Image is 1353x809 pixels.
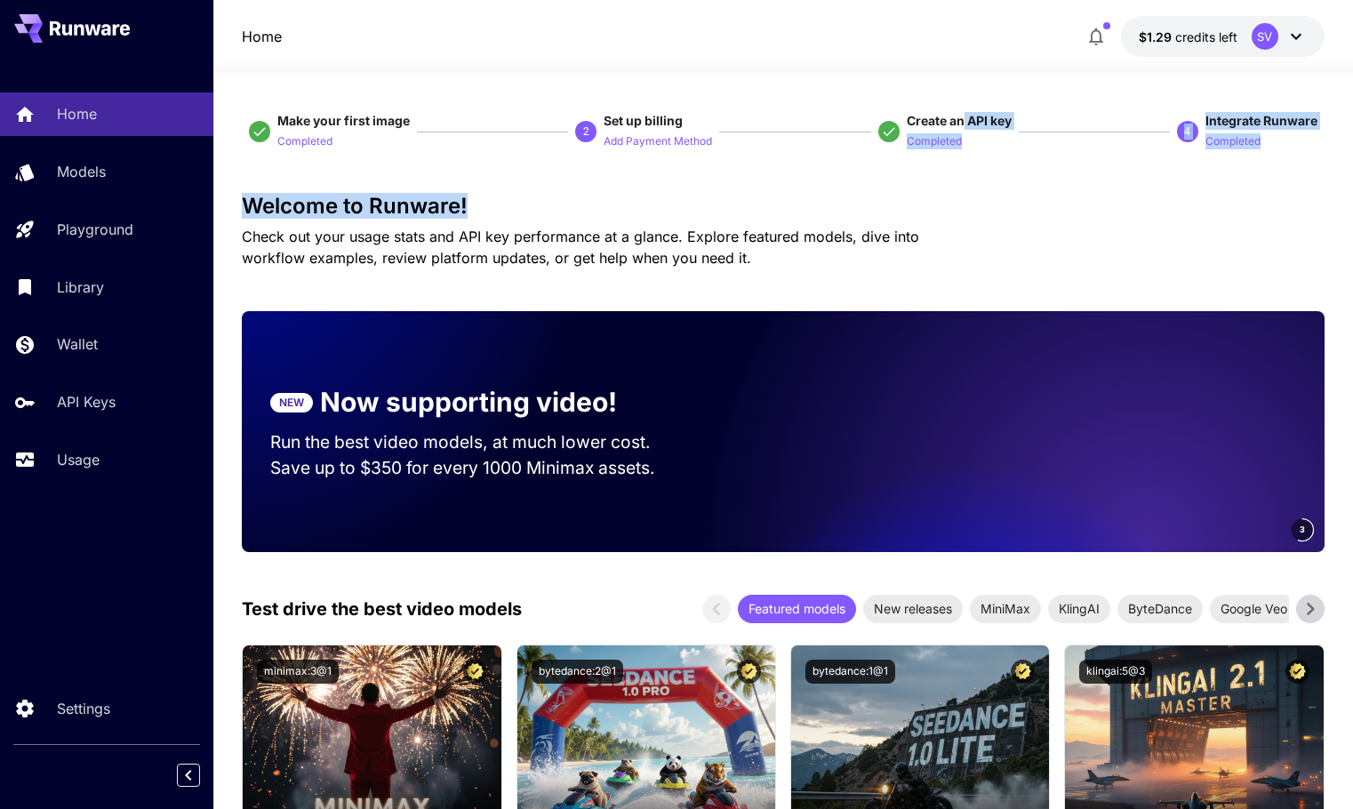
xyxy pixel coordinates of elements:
button: $1.2898SV [1121,16,1325,57]
span: credits left [1175,29,1237,44]
span: ByteDance [1117,599,1203,618]
span: Integrate Runware [1205,113,1317,128]
span: 3 [1300,523,1305,536]
p: Library [57,276,104,298]
p: Completed [277,133,332,150]
div: KlingAI [1048,595,1110,623]
p: Now supporting video! [320,382,617,422]
button: Certified Model – Vetted for best performance and includes a commercial license. [463,660,487,684]
p: Completed [1205,133,1261,150]
div: New releases [863,595,963,623]
p: Test drive the best video models [242,596,522,622]
p: 4 [1184,124,1190,140]
div: ByteDance [1117,595,1203,623]
h3: Welcome to Runware! [242,194,1325,219]
button: bytedance:2@1 [532,660,623,684]
button: minimax:3@1 [257,660,339,684]
div: MiniMax [970,595,1041,623]
p: Completed [907,133,962,150]
span: Google Veo [1210,599,1298,618]
span: Check out your usage stats and API key performance at a glance. Explore featured models, dive int... [242,228,919,267]
p: Add Payment Method [604,133,712,150]
p: Settings [57,698,110,719]
button: Collapse sidebar [177,764,200,787]
p: Wallet [57,333,98,355]
span: $1.29 [1139,29,1175,44]
div: Collapse sidebar [190,759,213,791]
div: Featured models [738,595,856,623]
span: Make your first image [277,113,410,128]
div: $1.2898 [1139,28,1237,46]
button: Completed [907,130,962,151]
nav: breadcrumb [242,26,282,47]
button: Add Payment Method [604,130,712,151]
div: Google Veo [1210,595,1298,623]
span: Set up billing [604,113,683,128]
p: NEW [279,395,304,411]
span: New releases [863,599,963,618]
button: Completed [277,130,332,151]
button: klingai:5@3 [1079,660,1152,684]
button: Certified Model – Vetted for best performance and includes a commercial license. [737,660,761,684]
button: Certified Model – Vetted for best performance and includes a commercial license. [1285,660,1309,684]
p: 2 [583,124,589,140]
button: Completed [1205,130,1261,151]
a: Home [242,26,282,47]
p: Home [57,103,97,124]
button: bytedance:1@1 [805,660,895,684]
p: Playground [57,219,133,240]
span: Create an API key [907,113,1012,128]
button: Certified Model – Vetted for best performance and includes a commercial license. [1011,660,1035,684]
div: SV [1252,23,1278,50]
p: Usage [57,449,100,470]
span: Featured models [738,599,856,618]
span: MiniMax [970,599,1041,618]
p: Save up to $350 for every 1000 Minimax assets. [270,455,685,481]
p: Run the best video models, at much lower cost. [270,429,685,455]
p: API Keys [57,391,116,413]
span: KlingAI [1048,599,1110,618]
p: Models [57,161,106,182]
